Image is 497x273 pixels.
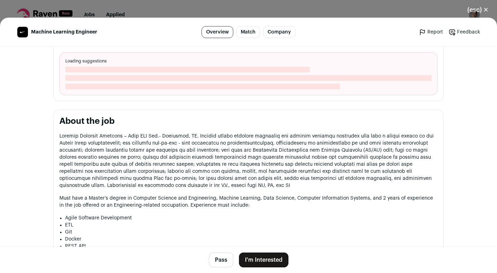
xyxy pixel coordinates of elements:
a: Report [419,29,443,36]
a: Overview [201,26,233,38]
button: Pass [209,253,233,267]
a: Company [263,26,296,38]
p: REST API [65,243,438,250]
p: Git [65,229,438,236]
button: I'm Interested [239,253,288,267]
p: ETL [65,222,438,229]
a: Match [236,26,260,38]
h2: About the job [59,116,438,127]
button: Close modal [459,2,497,18]
p: Docker [65,236,438,243]
p: Loremip Dolorsit Ametcons – Adip ELI Sed.- Doeiusmod, TE. Incidid utlabo etdolore magnaaliq eni a... [59,133,438,189]
a: Feedback [449,29,480,36]
p: Agile Software Development [65,214,438,222]
div: Loading suggestions [59,52,438,95]
img: 9d6fe70ca9701736ed1b18a028b1835b3faa2649e11ef5186fa3c33c19433375.jpg [17,27,28,37]
p: Must have a Master’s degree in Computer Science and Engineering, Machine Learning, Data Science, ... [59,195,438,209]
span: Machine Learning Engineer [31,29,97,36]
